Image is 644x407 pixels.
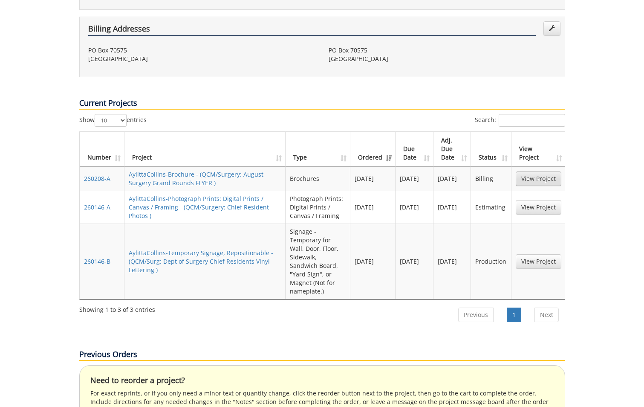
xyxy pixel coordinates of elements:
a: AylittaCollins-Temporary Signage, Repositionable - (QCM/Surg: Dept of Surgery Chief Residents Vin... [129,249,273,274]
a: Next [534,308,559,322]
a: 1 [507,308,521,322]
th: Number: activate to sort column ascending [80,132,124,166]
th: Type: activate to sort column ascending [286,132,350,166]
a: View Project [516,254,561,269]
p: [GEOGRAPHIC_DATA] [329,55,556,63]
label: Search: [475,114,565,127]
td: [DATE] [350,191,396,224]
p: Current Projects [79,98,565,110]
th: Due Date: activate to sort column ascending [396,132,433,166]
a: Edit Addresses [543,21,560,36]
td: Estimating [471,191,511,224]
p: [GEOGRAPHIC_DATA] [88,55,316,63]
th: Status: activate to sort column ascending [471,132,511,166]
p: PO Box 70575 [329,46,556,55]
td: [DATE] [433,224,471,299]
div: Showing 1 to 3 of 3 entries [79,302,155,314]
td: [DATE] [396,224,433,299]
h4: Need to reorder a project? [90,376,554,385]
td: Signage - Temporary for Wall, Door, Floor, Sidewalk, Sandwich Board, "Yard Sign", or Magnet (Not ... [286,224,350,299]
a: Previous [458,308,494,322]
td: Production [471,224,511,299]
select: Showentries [95,114,127,127]
a: View Project [516,200,561,215]
th: Ordered: activate to sort column ascending [350,132,396,166]
a: 260146-A [84,203,110,211]
td: [DATE] [396,166,433,191]
th: View Project: activate to sort column ascending [511,132,566,166]
p: PO Box 70575 [88,46,316,55]
td: [DATE] [396,191,433,224]
td: [DATE] [433,191,471,224]
a: 260208-A [84,174,110,183]
a: AylittaCollins-Brochure - (QCM/Surgery: August Surgery Grand Rounds FLYER ) [129,170,263,187]
td: [DATE] [350,224,396,299]
th: Adj. Due Date: activate to sort column ascending [433,132,471,166]
p: Previous Orders [79,349,565,361]
input: Search: [499,114,565,127]
h4: Billing Addresses [88,25,536,36]
a: AylittaCollins-Photograph Prints: Digital Prints / Canvas / Framing - (QCM/Surgery: Chief Residen... [129,195,269,220]
a: View Project [516,172,561,186]
th: Project: activate to sort column ascending [124,132,286,166]
td: Brochures [286,166,350,191]
label: Show entries [79,114,147,127]
td: Photograph Prints: Digital Prints / Canvas / Framing [286,191,350,224]
td: Billing [471,166,511,191]
a: 260146-B [84,257,110,265]
td: [DATE] [350,166,396,191]
td: [DATE] [433,166,471,191]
